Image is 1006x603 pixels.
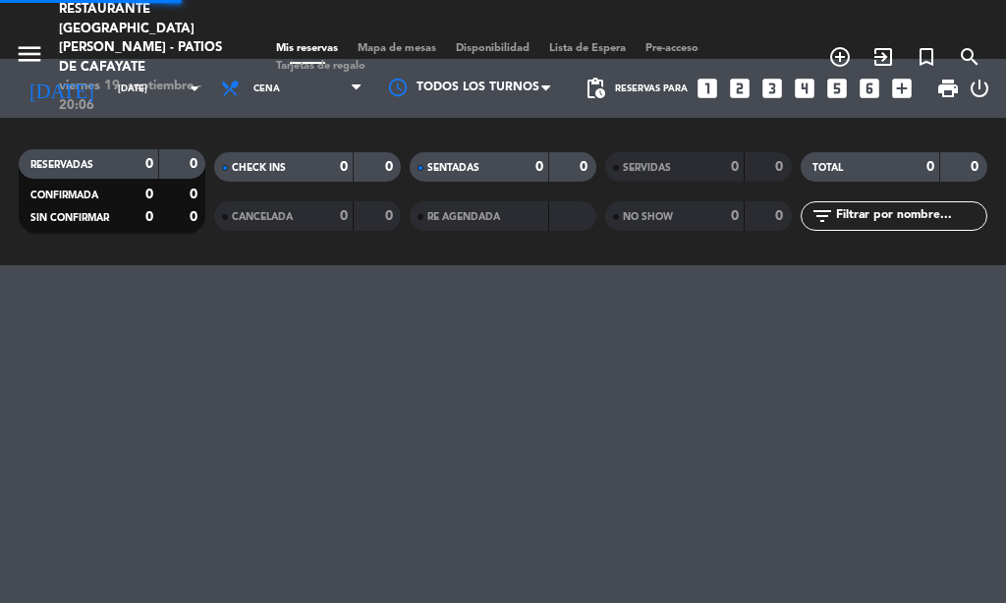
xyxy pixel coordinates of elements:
strong: 0 [580,160,591,174]
strong: 0 [340,160,348,174]
strong: 0 [775,209,787,223]
span: TOTAL [812,163,843,173]
button: menu [15,39,44,76]
strong: 0 [971,160,982,174]
i: filter_list [810,204,834,228]
strong: 0 [775,160,787,174]
span: Lista de Espera [539,43,636,54]
strong: 0 [145,188,153,201]
span: RESERVADAS [30,160,93,170]
span: RE AGENDADA [427,212,500,222]
span: SENTADAS [427,163,479,173]
input: Filtrar por nombre... [834,205,986,227]
span: Mis reservas [266,43,348,54]
span: Cena [253,83,280,94]
span: pending_actions [584,77,607,100]
i: looks_4 [792,76,817,101]
strong: 0 [190,188,201,201]
i: power_settings_new [968,77,991,100]
div: LOG OUT [968,59,991,118]
span: SERVIDAS [623,163,671,173]
i: looks_5 [824,76,850,101]
i: add_circle_outline [828,45,852,69]
i: looks_3 [759,76,785,101]
strong: 0 [145,157,153,171]
strong: 0 [926,160,934,174]
i: add_box [889,76,915,101]
span: CONFIRMADA [30,191,98,200]
span: Disponibilidad [446,43,539,54]
i: exit_to_app [871,45,895,69]
i: looks_6 [857,76,882,101]
strong: 0 [145,210,153,224]
span: Reservas para [615,83,688,94]
strong: 0 [190,210,201,224]
i: turned_in_not [915,45,938,69]
strong: 0 [385,160,397,174]
strong: 0 [190,157,201,171]
span: print [936,77,960,100]
span: CANCELADA [232,212,293,222]
i: looks_one [695,76,720,101]
span: Mapa de mesas [348,43,446,54]
i: search [958,45,981,69]
i: [DATE] [15,69,108,108]
strong: 0 [535,160,543,174]
strong: 0 [731,209,739,223]
span: Pre-acceso [636,43,708,54]
i: looks_two [727,76,753,101]
span: SIN CONFIRMAR [30,213,109,223]
strong: 0 [731,160,739,174]
i: arrow_drop_down [183,77,206,100]
strong: 0 [340,209,348,223]
strong: 0 [385,209,397,223]
span: CHECK INS [232,163,286,173]
span: NO SHOW [623,212,673,222]
i: menu [15,39,44,69]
